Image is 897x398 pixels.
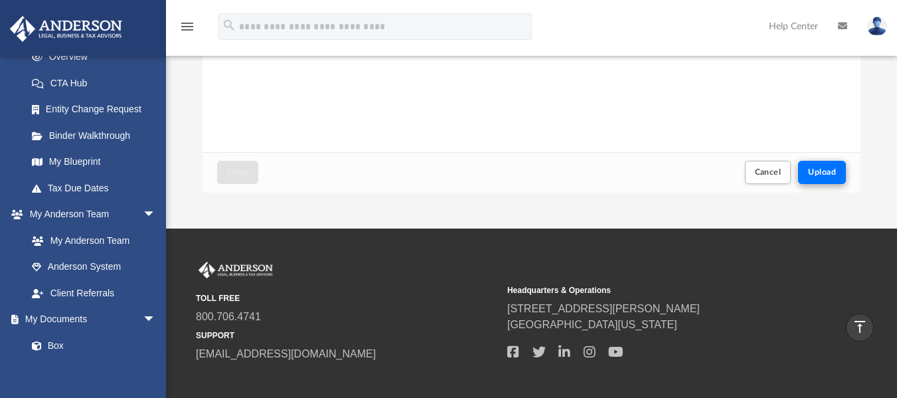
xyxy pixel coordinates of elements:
a: 800.706.4741 [196,311,261,322]
small: Headquarters & Operations [507,284,809,296]
img: Anderson Advisors Platinum Portal [6,16,126,42]
small: TOLL FREE [196,292,498,304]
img: User Pic [867,17,887,36]
a: My Anderson Team [19,227,163,254]
a: Client Referrals [19,280,169,306]
a: Anderson System [19,254,169,280]
a: [STREET_ADDRESS][PERSON_NAME] [507,303,700,314]
span: Close [227,168,248,176]
i: vertical_align_top [852,319,868,335]
i: menu [179,19,195,35]
a: Entity Change Request [19,96,176,123]
span: arrow_drop_down [143,201,169,229]
a: CTA Hub [19,70,176,96]
a: Binder Walkthrough [19,122,176,149]
a: [GEOGRAPHIC_DATA][US_STATE] [507,319,677,330]
i: search [222,18,236,33]
button: Upload [798,161,846,184]
a: Tax Due Dates [19,175,176,201]
button: Cancel [745,161,791,184]
img: Anderson Advisors Platinum Portal [196,262,276,279]
a: My Anderson Teamarrow_drop_down [9,201,169,228]
a: My Blueprint [19,149,169,175]
a: Overview [19,44,176,70]
span: Cancel [755,168,781,176]
a: menu [179,25,195,35]
span: Upload [808,168,836,176]
a: Box [19,332,163,359]
button: Close [217,161,258,184]
a: vertical_align_top [846,314,874,342]
small: SUPPORT [196,330,498,342]
a: My Documentsarrow_drop_down [9,306,169,333]
span: arrow_drop_down [143,306,169,334]
a: [EMAIL_ADDRESS][DOMAIN_NAME] [196,348,376,359]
